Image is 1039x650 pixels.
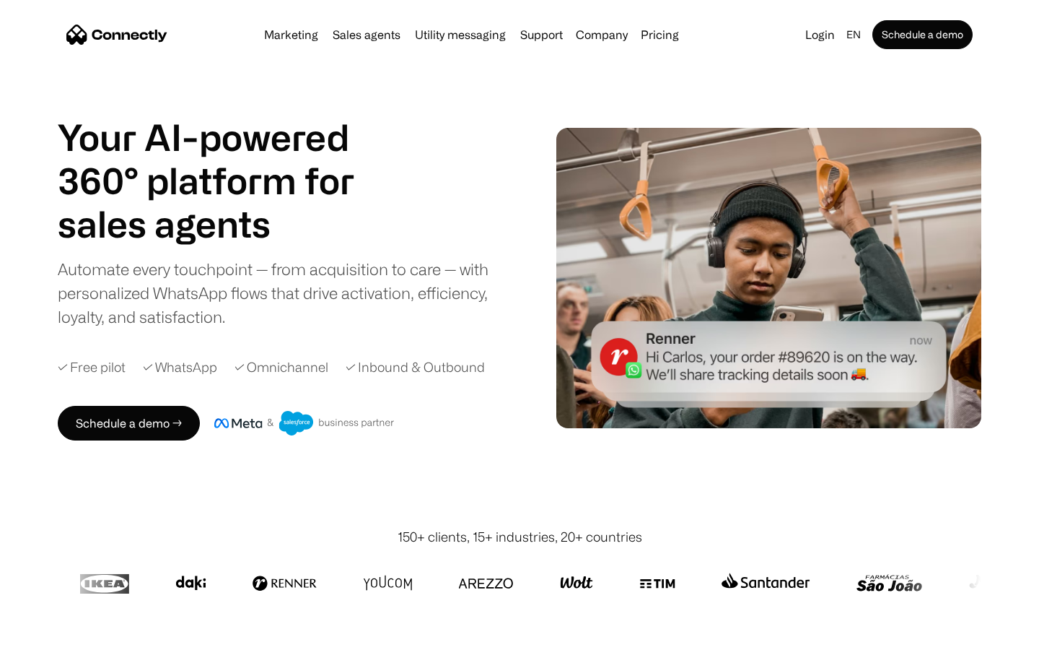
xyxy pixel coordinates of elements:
[841,25,869,45] div: en
[398,527,642,547] div: 150+ clients, 15+ industries, 20+ countries
[234,357,328,377] div: ✓ Omnichannel
[58,357,126,377] div: ✓ Free pilot
[346,357,485,377] div: ✓ Inbound & Outbound
[571,25,632,45] div: Company
[327,29,406,40] a: Sales agents
[58,202,390,246] h1: sales agents
[29,625,87,645] ul: Language list
[872,20,973,49] a: Schedule a demo
[635,29,685,40] a: Pricing
[58,202,390,246] div: 1 of 4
[58,406,200,441] a: Schedule a demo →
[143,357,217,377] div: ✓ WhatsApp
[14,623,87,645] aside: Language selected: English
[846,25,861,45] div: en
[258,29,324,40] a: Marketing
[58,257,512,329] div: Automate every touchpoint — from acquisition to care — with personalized WhatsApp flows that driv...
[58,202,390,246] div: carousel
[58,116,390,202] h1: Your AI-powered 360° platform for
[409,29,512,40] a: Utility messaging
[66,24,167,45] a: home
[214,411,395,435] img: Meta and Salesforce business partner badge.
[799,25,841,45] a: Login
[576,25,628,45] div: Company
[514,29,569,40] a: Support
